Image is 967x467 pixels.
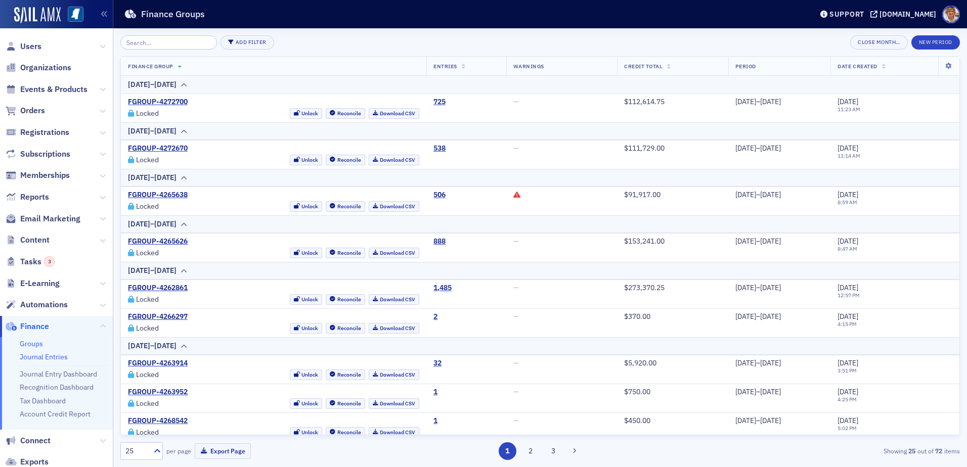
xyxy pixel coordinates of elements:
[735,359,824,368] div: [DATE]–[DATE]
[14,7,61,23] img: SailAMX
[6,62,71,73] a: Organizations
[369,398,420,409] a: Download CSV
[290,248,323,258] button: Unlock
[128,219,177,229] div: [DATE]–[DATE]
[838,425,857,432] time: 5:02 PM
[20,396,66,405] a: Tax Dashboard
[136,325,159,331] div: Locked
[838,292,860,299] time: 12:57 PM
[513,416,519,425] span: —
[838,387,858,396] span: [DATE]
[513,144,519,153] span: —
[290,427,323,438] button: Unlock
[44,256,55,267] div: 3
[20,299,68,310] span: Automations
[369,294,420,305] a: Download CSV
[934,446,944,455] strong: 72
[624,416,650,425] span: $450.00
[838,199,857,206] time: 8:59 AM
[290,398,323,409] button: Unlock
[326,155,365,165] button: Reconcile
[20,235,50,246] span: Content
[369,369,420,380] a: Download CSV
[513,387,519,396] span: —
[433,388,437,397] a: 1
[128,191,188,200] a: FGROUP-4265638
[20,127,69,138] span: Registrations
[624,237,665,246] span: $153,241.00
[433,237,446,246] a: 888
[125,446,148,456] div: 25
[624,97,665,106] span: $112,614.75
[6,299,68,310] a: Automations
[20,409,91,418] a: Account Credit Report
[735,237,824,246] div: [DATE]–[DATE]
[838,144,858,153] span: [DATE]
[128,79,177,90] div: [DATE]–[DATE]
[195,443,251,459] button: Export Page
[136,250,159,256] div: Locked
[6,127,69,138] a: Registrations
[136,157,159,163] div: Locked
[6,84,87,95] a: Events & Products
[838,283,858,292] span: [DATE]
[128,98,188,107] a: FGROUP-4272700
[838,63,877,70] span: Date Created
[326,294,365,305] button: Reconcile
[735,312,824,321] div: [DATE]–[DATE]
[6,192,49,203] a: Reports
[735,191,824,200] div: [DATE]–[DATE]
[838,152,860,159] time: 11:14 AM
[433,284,452,293] a: 1,485
[128,341,177,351] div: [DATE]–[DATE]
[128,63,173,70] span: Finance Group
[290,155,323,165] button: Unlock
[433,98,446,107] div: 725
[624,144,665,153] span: $111,729.00
[128,416,188,426] a: FGROUP-4268542
[735,98,824,107] div: [DATE]–[DATE]
[829,10,864,19] div: Support
[624,312,650,321] span: $370.00
[6,235,50,246] a: Content
[290,108,323,119] button: Unlock
[433,312,437,321] a: 2
[20,170,70,181] span: Memberships
[838,312,858,321] span: [DATE]
[369,427,420,438] a: Download CSV
[128,144,188,153] a: FGROUP-4272670
[326,108,365,119] button: Reconcile
[624,283,665,292] span: $273,370.25
[128,237,188,246] a: FGROUP-4265626
[20,383,94,392] a: Recognition Dashboard
[624,63,662,70] span: Credit Total
[20,352,68,361] a: Journal Entries
[735,416,824,426] div: [DATE]–[DATE]
[735,63,756,70] span: Period
[369,155,420,165] a: Download CSV
[838,367,857,374] time: 3:51 PM
[838,245,857,252] time: 8:47 AM
[369,108,420,119] a: Download CSV
[128,388,188,397] a: FGROUP-4263952
[136,401,159,406] div: Locked
[128,172,177,183] div: [DATE]–[DATE]
[128,359,188,368] a: FGROUP-4263914
[6,149,70,160] a: Subscriptions
[6,278,60,289] a: E-Learning
[838,237,858,246] span: [DATE]
[326,369,365,380] button: Reconcile
[624,358,656,367] span: $5,920.00
[433,416,437,426] a: 1
[545,442,562,460] button: 3
[735,144,824,153] div: [DATE]–[DATE]
[942,6,960,23] span: Profile
[880,10,936,19] div: [DOMAIN_NAME]
[687,446,960,455] div: Showing out of items
[6,256,55,267] a: Tasks3
[513,63,544,70] span: Warnings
